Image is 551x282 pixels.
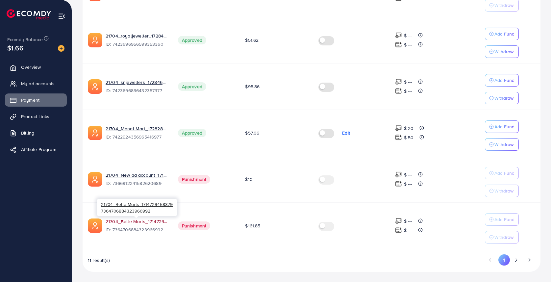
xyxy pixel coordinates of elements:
[395,78,402,85] img: top-up amount
[494,187,513,195] p: Withdraw
[245,37,259,43] span: $51.62
[106,33,167,48] div: <span class='underline'>21704_royaljeweller_1728464163433</span></br>7423696956599353360
[106,41,167,47] span: ID: 7423696956599353360
[245,222,260,229] span: $161.85
[395,32,402,39] img: top-up amount
[395,171,402,178] img: top-up amount
[245,130,259,136] span: $57.06
[7,43,23,53] span: $1.66
[21,113,49,120] span: Product Links
[494,94,513,102] p: Withdraw
[342,129,350,137] p: Edit
[7,36,43,43] span: Ecomdy Balance
[7,9,51,19] img: logo
[106,226,167,233] span: ID: 7364706884323966992
[5,126,67,140] a: Billing
[404,124,414,132] p: $ 20
[485,74,519,87] button: Add Fund
[404,32,412,39] p: $ ---
[395,180,402,187] img: top-up amount
[494,216,514,223] p: Add Fund
[523,252,546,277] iframe: Chat
[88,126,102,140] img: ic-ads-acc.e4c84228.svg
[395,227,402,234] img: top-up amount
[404,217,412,225] p: $ ---
[106,79,167,94] div: <span class='underline'>21704_snjewellers_1728464129451</span></br>7423696896432357377
[21,97,39,103] span: Payment
[58,45,64,52] img: image
[5,93,67,107] a: Payment
[106,87,167,94] span: ID: 7423696896432357377
[395,41,402,48] img: top-up amount
[494,141,513,148] p: Withdraw
[485,120,519,133] button: Add Fund
[106,172,167,187] div: <span class='underline'>21704_New ad account_1715242935867</span></br>7366912241582620689
[178,175,211,184] span: Punishment
[395,134,402,141] img: top-up amount
[106,134,167,140] span: ID: 7422924356965416977
[395,88,402,94] img: top-up amount
[97,199,177,216] div: 7364706884323966992
[494,76,514,84] p: Add Fund
[5,77,67,90] a: My ad accounts
[106,125,167,141] div: <span class='underline'>21704_Monal Mart_1728284276179</span></br>7422924356965416977
[404,41,412,49] p: $ ---
[88,33,102,47] img: ic-ads-acc.e4c84228.svg
[510,254,522,267] button: Go to page 2
[485,28,519,40] button: Add Fund
[21,80,55,87] span: My ad accounts
[88,172,102,187] img: ic-ads-acc.e4c84228.svg
[21,130,34,136] span: Billing
[245,83,260,90] span: $95.86
[485,92,519,104] button: Withdraw
[21,146,56,153] span: Affiliate Program
[5,143,67,156] a: Affiliate Program
[106,79,167,86] a: 21704_snjewellers_1728464129451
[485,185,519,197] button: Withdraw
[494,30,514,38] p: Add Fund
[5,61,67,74] a: Overview
[178,82,206,91] span: Approved
[485,231,519,244] button: Withdraw
[485,138,519,151] button: Withdraw
[404,134,414,141] p: $ 50
[498,254,510,266] button: Go to page 1
[494,1,513,9] p: Withdraw
[395,218,402,224] img: top-up amount
[106,172,167,178] a: 21704_New ad account_1715242935867
[404,180,412,188] p: $ ---
[106,33,167,39] a: 21704_royaljeweller_1728464163433
[106,218,167,225] a: 21704_Belle Marts_1714729458379
[178,36,206,44] span: Approved
[494,169,514,177] p: Add Fund
[404,226,412,234] p: $ ---
[494,48,513,56] p: Withdraw
[395,125,402,132] img: top-up amount
[404,87,412,95] p: $ ---
[178,129,206,137] span: Approved
[101,201,173,207] span: 21704_Belle Marts_1714729458379
[106,125,167,132] a: 21704_Monal Mart_1728284276179
[485,167,519,179] button: Add Fund
[58,13,65,20] img: menu
[404,171,412,179] p: $ ---
[21,64,41,70] span: Overview
[404,78,412,86] p: $ ---
[485,213,519,226] button: Add Fund
[245,176,252,183] span: $10
[494,233,513,241] p: Withdraw
[494,123,514,131] p: Add Fund
[88,257,110,264] span: 11 result(s)
[88,79,102,94] img: ic-ads-acc.e4c84228.svg
[178,221,211,230] span: Punishment
[106,180,167,187] span: ID: 7366912241582620689
[485,254,535,267] ul: Pagination
[485,45,519,58] button: Withdraw
[88,218,102,233] img: ic-ads-acc.e4c84228.svg
[5,110,67,123] a: Product Links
